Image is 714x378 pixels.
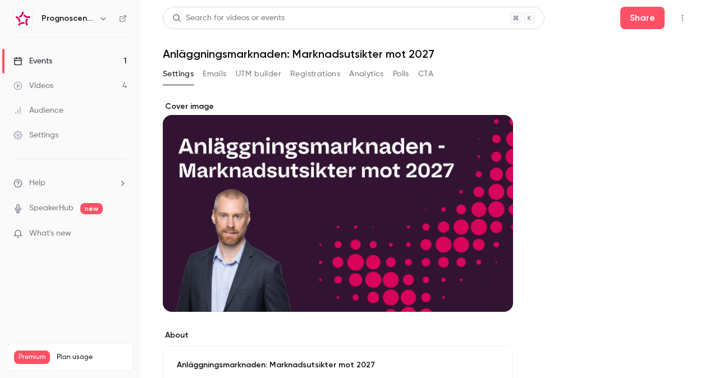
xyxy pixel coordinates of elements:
[29,228,71,239] span: What's new
[177,359,499,371] p: Anläggningsmarknaden: Marknadsutsikter mot 2027
[236,65,281,83] button: UTM builder
[172,12,285,24] div: Search for videos or events
[14,351,50,364] span: Premium
[80,203,103,214] span: new
[13,177,127,189] li: help-dropdown-opener
[163,65,194,83] button: Settings
[14,10,32,27] img: Prognoscentret | Powered by Hubexo
[42,13,94,24] h6: Prognoscentret | Powered by Hubexo
[13,105,63,116] div: Audience
[163,101,513,312] section: Cover image
[349,65,384,83] button: Analytics
[290,65,340,83] button: Registrations
[620,7,665,29] button: Share
[13,130,58,141] div: Settings
[29,202,74,214] a: SpeakerHub
[113,229,127,239] iframe: Noticeable Trigger
[418,65,433,83] button: CTA
[13,56,52,67] div: Events
[29,177,45,189] span: Help
[163,47,692,61] h1: Anläggningsmarknaden: Marknadsutsikter mot 2027
[163,330,513,341] label: About
[163,101,513,112] label: Cover image
[393,65,409,83] button: Polls
[13,80,53,91] div: Videos
[57,353,126,362] span: Plan usage
[203,65,226,83] button: Emails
